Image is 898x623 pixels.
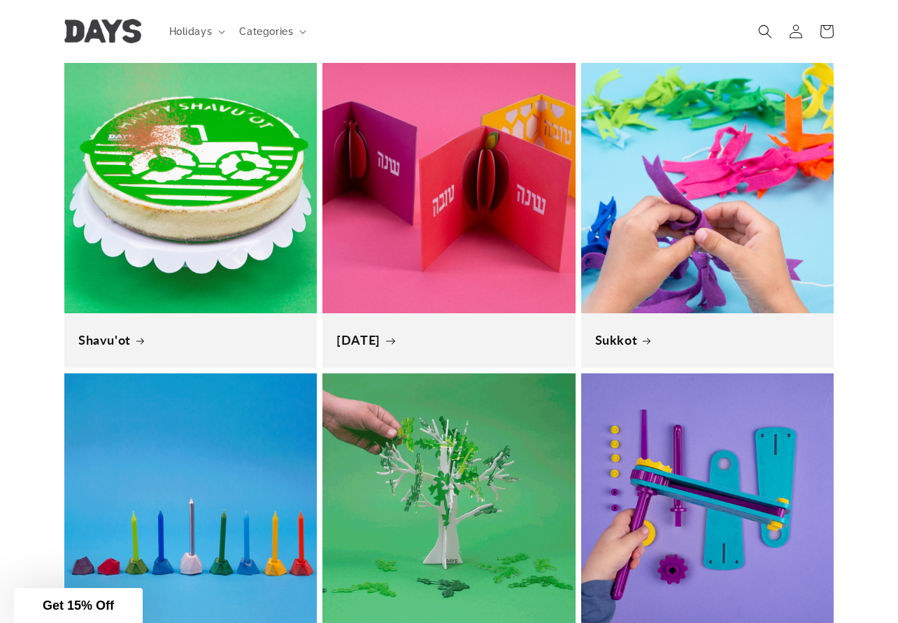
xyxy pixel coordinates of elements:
[231,17,312,46] summary: Categories
[161,17,231,46] summary: Holidays
[595,332,820,348] a: Sukkot
[336,332,561,348] a: [DATE]
[43,599,114,613] span: Get 15% Off
[14,588,143,623] div: Get 15% Off
[239,25,293,38] span: Categories
[169,25,213,38] span: Holidays
[64,20,141,44] img: Days United
[78,332,303,348] a: Shavu'ot
[750,16,781,47] summary: Search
